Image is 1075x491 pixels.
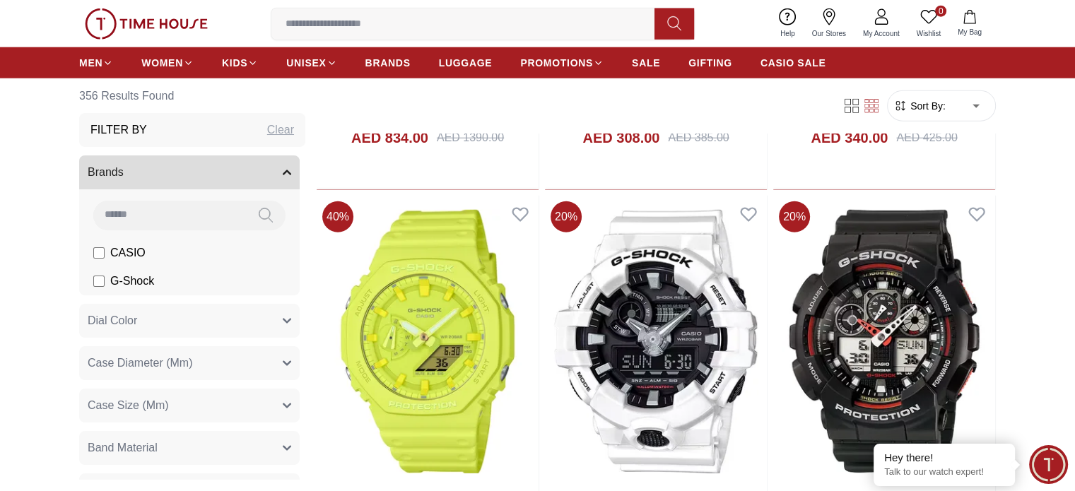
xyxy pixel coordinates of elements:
[85,8,208,40] img: ...
[286,50,336,76] a: UNISEX
[907,99,946,113] span: Sort By:
[79,79,305,113] h6: 356 Results Found
[545,196,767,487] img: G-Shock Men's Analog-Digital Black Dial Watch - GA-700-7ADR
[582,128,659,148] h4: AED 308.00
[949,7,990,40] button: My Bag
[88,312,137,329] span: Dial Color
[365,50,411,76] a: BRANDS
[668,129,729,146] div: AED 385.00
[811,128,888,148] h4: AED 340.00
[286,56,326,70] span: UNISEX
[439,50,493,76] a: LUGGAGE
[952,27,987,37] span: My Bag
[688,50,732,76] a: GIFTING
[322,201,353,232] span: 40 %
[365,56,411,70] span: BRANDS
[688,56,732,70] span: GIFTING
[317,196,539,487] img: G-Shock Men's Analog-Digital Yellow Dial Watch - GA-2100-9A9DR
[93,276,105,287] input: G-Shock
[79,431,300,465] button: Band Material
[79,155,300,189] button: Brands
[90,122,147,138] h3: Filter By
[79,389,300,422] button: Case Size (Mm)
[857,28,905,39] span: My Account
[896,129,957,146] div: AED 425.00
[1029,445,1068,484] div: Chat Widget
[79,304,300,338] button: Dial Color
[110,244,146,261] span: CASIO
[908,6,949,42] a: 0Wishlist
[79,50,113,76] a: MEN
[93,247,105,259] input: CASIO
[551,201,582,232] span: 20 %
[760,56,826,70] span: CASIO SALE
[935,6,946,17] span: 0
[88,355,192,372] span: Case Diameter (Mm)
[88,439,158,456] span: Band Material
[773,196,995,487] img: G-Shock Men's Analog-Digital Black Dial Watch - GA-100-1A4DR
[884,451,1004,465] div: Hey there!
[911,28,946,39] span: Wishlist
[806,28,852,39] span: Our Stores
[351,128,428,148] h4: AED 834.00
[222,50,258,76] a: KIDS
[893,99,946,113] button: Sort By:
[772,6,804,42] a: Help
[110,273,154,290] span: G-Shock
[79,56,102,70] span: MEN
[520,50,604,76] a: PROMOTIONS
[779,201,810,232] span: 20 %
[760,50,826,76] a: CASIO SALE
[141,56,183,70] span: WOMEN
[632,56,660,70] span: SALE
[632,50,660,76] a: SALE
[520,56,593,70] span: PROMOTIONS
[88,164,124,181] span: Brands
[141,50,194,76] a: WOMEN
[88,397,169,414] span: Case Size (Mm)
[804,6,854,42] a: Our Stores
[267,122,294,138] div: Clear
[437,129,504,146] div: AED 1390.00
[775,28,801,39] span: Help
[79,346,300,380] button: Case Diameter (Mm)
[222,56,247,70] span: KIDS
[439,56,493,70] span: LUGGAGE
[884,466,1004,478] p: Talk to our watch expert!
